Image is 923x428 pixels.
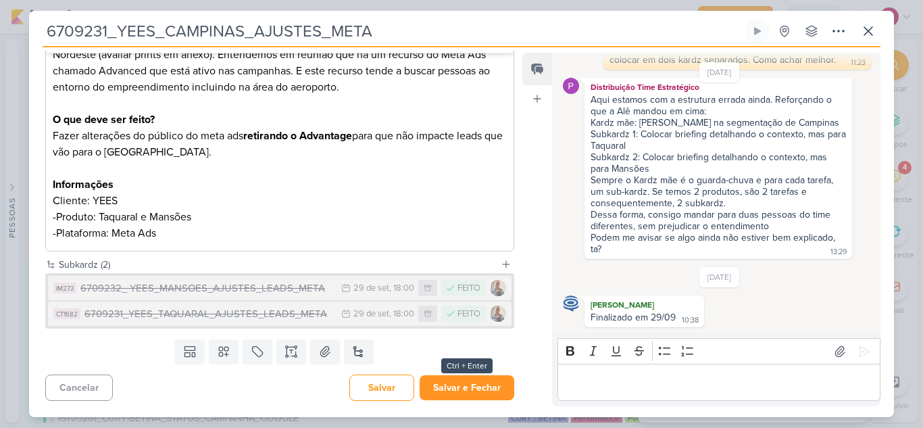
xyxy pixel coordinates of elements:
[48,302,512,326] button: CT1682 6709231_YEES_TAQUARAL_AJUSTES_LEADS_META 29 de set , 18:00 FEITO
[557,338,880,364] div: Editor toolbar
[353,310,389,318] div: 29 de set
[591,209,846,232] div: Dessa forma, consigo mandar para duas pessoas do time diferentes, sem prejudicar o entendimento
[851,57,866,68] div: 11:23
[349,375,414,401] button: Salvar
[682,315,699,326] div: 10:38
[490,306,506,322] img: Iara Santos
[490,280,506,296] img: Iara Santos
[43,19,743,43] input: Kard Sem Título
[45,4,514,252] div: Editor editing area: main
[53,128,507,176] p: Fazer alterações do público do meta ads para que não impacte leads que vão para o [GEOGRAPHIC_DATA].
[53,113,155,126] strong: O que deve ser feito?
[53,283,76,293] div: IM273
[563,78,579,94] img: Distribuição Time Estratégico
[53,178,114,191] strong: Informações
[389,284,414,293] div: , 18:00
[353,284,389,293] div: 29 de set
[48,276,512,300] button: IM273 6709232_ YEES_MANSOES_AJUSTES_LEADS_META 29 de set , 18:00 FEITO
[420,375,514,400] button: Salvar e Fechar
[59,258,495,272] div: Subkardz (2)
[457,308,480,321] div: FEITO
[84,306,334,322] div: 6709231_YEES_TAQUARAL_AJUSTES_LEADS_META
[53,209,507,225] p: -Produto: Taquaral e Mansões
[80,281,334,296] div: 6709232_ YEES_MANSOES_AJUSTES_LEADS_META
[591,117,846,128] div: Kardz mãe: [PERSON_NAME] na segmentação de Campinas
[243,129,352,143] strong: retirando o Advantage
[591,94,846,117] div: Aqui estamos com a estrutura errada ainda. Reforçando o que a Alê mandou em cima:
[591,312,676,323] div: Finalizado em 29/09
[591,151,846,174] div: Subkardz 2: Colocar briefing detalhando o contexto, mas para Mansões
[457,282,480,295] div: FEITO
[752,26,763,37] div: Ligar relógio
[591,128,846,151] div: Subkardz 1: Colocar briefing detalhando o contexto, mas para Taquaral
[587,298,701,312] div: [PERSON_NAME]
[53,308,80,319] div: CT1682
[830,247,847,258] div: 13:29
[53,193,507,209] p: Cliente: YEES
[53,14,507,128] p: O cliente tem recebido leads fora do perfil pela campanha de Meta Ads. Alguns com DDD do Nordeste...
[563,295,579,312] img: Caroline Traven De Andrade
[557,364,880,401] div: Editor editing area: main
[587,80,849,94] div: Distribuição Time Estratégico
[591,174,846,209] div: Sempre o Kardz mãe é o guarda-chuva e para cada tarefa, um sub-kardz. Se temos 2 produtos, são 2 ...
[441,358,493,373] div: Ctrl + Enter
[45,375,113,401] button: Cancelar
[591,232,838,255] div: Podem me avisar se algo ainda não estiver bem explicado, ta?
[389,310,414,318] div: , 18:00
[53,225,507,241] p: -Plataforma: Meta Ads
